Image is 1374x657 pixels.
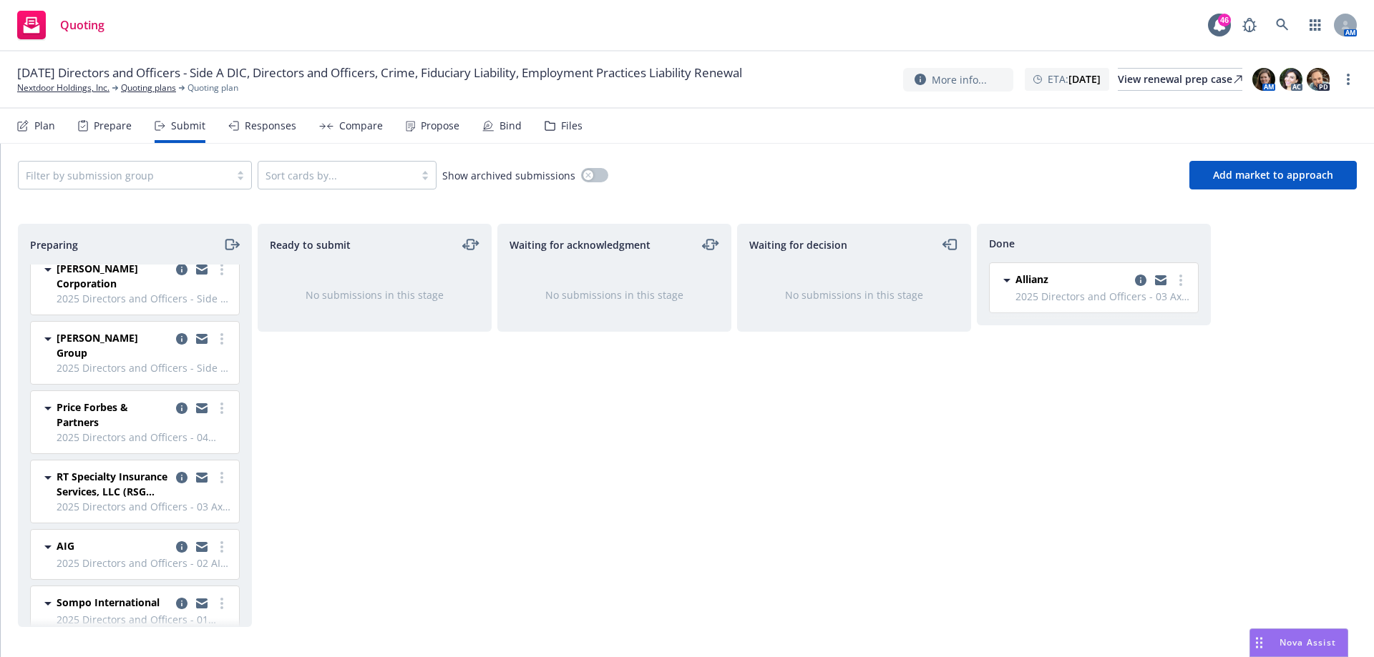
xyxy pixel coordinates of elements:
a: copy logging email [173,469,190,486]
span: Quoting plan [187,81,238,94]
a: Quoting plans [121,81,176,94]
a: copy logging email [193,261,210,278]
a: moveLeftRight [462,236,479,253]
span: 2025 Directors and Officers - 03 Axis $5M xs $15M [57,499,230,514]
button: More info... [903,68,1013,92]
a: copy logging email [193,330,210,347]
span: Waiting for acknowledgment [510,237,651,252]
div: Responses [245,120,296,132]
span: Allianz [1015,272,1048,287]
a: Nextdoor Holdings, Inc. [17,81,109,94]
a: more [213,261,230,278]
span: 2025 Directors and Officers - 01 Sompo $5M xs $5M [57,612,230,627]
span: More info... [932,72,987,87]
a: more [213,400,230,417]
a: copy logging email [173,595,190,612]
div: Plan [34,120,55,132]
div: Prepare [94,120,132,132]
div: Files [561,120,583,132]
span: Nova Assist [1280,636,1336,648]
a: View renewal prep case [1118,68,1242,91]
span: AIG [57,538,74,553]
a: copy logging email [1152,272,1169,289]
div: Compare [339,120,383,132]
a: more [1172,272,1189,289]
span: Preparing [30,237,78,252]
a: more [213,469,230,486]
span: Show archived submissions [442,168,575,183]
a: copy logging email [173,261,190,278]
span: 2025 Directors and Officers - Side A DIC - 05 [PERSON_NAME] $5M xs $25M Lead [57,360,230,375]
div: Submit [171,120,205,132]
span: Ready to submit [270,237,351,252]
span: RT Specialty Insurance Services, LLC (RSG Specialty, LLC) [57,469,170,499]
a: moveLeftRight [702,236,719,253]
span: Price Forbes & Partners [57,400,170,430]
div: No submissions in this stage [761,287,947,302]
div: Bind [500,120,522,132]
span: 2025 Directors and Officers - 02 AIG $5M xs $10M [57,555,230,570]
span: [DATE] Directors and Officers - Side A DIC, Directors and Officers, Crime, Fiduciary Liability, E... [17,64,742,81]
a: Quoting [11,5,110,45]
div: View renewal prep case [1118,69,1242,90]
span: 2025 Directors and Officers - 04 Hiscox $5M xs $20M [57,430,230,445]
a: copy logging email [193,538,210,555]
div: No submissions in this stage [281,287,468,302]
button: Add market to approach [1189,161,1357,189]
span: ETA : [1048,71,1101,87]
span: Quoting [60,19,104,31]
span: [PERSON_NAME] Corporation [57,261,170,291]
div: Drag to move [1250,629,1268,656]
img: photo [1280,68,1302,91]
img: photo [1307,68,1330,91]
a: copy logging email [173,400,190,417]
div: No submissions in this stage [521,287,708,302]
a: Search [1268,11,1297,39]
a: copy logging email [173,538,190,555]
span: Add market to approach [1213,168,1333,182]
span: Done [989,236,1015,251]
span: Sompo International [57,595,160,610]
button: Nova Assist [1249,628,1348,657]
div: 46 [1218,14,1231,26]
a: Switch app [1301,11,1330,39]
span: 2025 Directors and Officers - 03 Axis $5M xs $15M [1015,289,1189,304]
div: Propose [421,120,459,132]
a: more [213,538,230,555]
a: copy logging email [193,469,210,486]
img: photo [1252,68,1275,91]
a: more [213,330,230,347]
a: copy logging email [193,595,210,612]
span: 2025 Directors and Officers - Side A DIC - 06 Berkley $5M xs $30M Excess [57,291,230,306]
a: more [213,595,230,612]
strong: [DATE] [1068,72,1101,86]
a: moveRight [223,236,240,253]
a: Report a Bug [1235,11,1264,39]
span: Waiting for decision [749,237,847,252]
a: more [1340,71,1357,88]
a: copy logging email [193,400,210,417]
span: [PERSON_NAME] Group [57,330,170,360]
a: copy logging email [1132,272,1149,289]
a: copy logging email [173,330,190,347]
a: moveLeft [942,236,959,253]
